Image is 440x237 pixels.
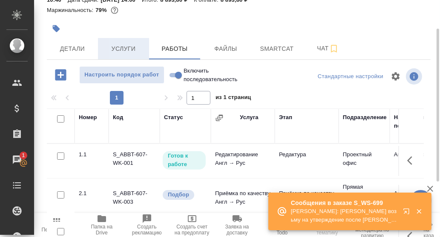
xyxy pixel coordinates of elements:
div: Код [113,113,123,122]
p: [PERSON_NAME]: [PERSON_NAME] возьму на утверждение после [PERSON_NAME]. Тех. часть для меня вообщ... [291,207,397,224]
p: Редактура [279,150,334,159]
div: split button [316,70,385,83]
button: Здесь прячутся важные кнопки [402,189,423,210]
button: Пересчитать [34,213,79,237]
span: Услуги [103,44,144,54]
button: Настроить порядок работ [79,66,164,84]
p: Приёмка по качеству [279,189,334,198]
span: Детали [52,44,93,54]
div: Направление перевода [394,113,437,130]
span: Настроить таблицу [385,66,406,87]
button: Закрыть [410,208,428,215]
button: Сгруппировать [215,114,224,122]
td: Приёмка по качеству Англ → Рус [211,185,275,215]
button: 🙏 [410,190,431,211]
td: S_ABBT-607-WK-001 [109,146,160,176]
div: 1.1 [79,150,104,159]
button: Открыть в новой вкладке [398,203,418,223]
td: Прямая загрузка (шаблонные документы) [339,178,390,221]
div: Этап [279,113,292,122]
td: Редактирование Англ → Рус [211,146,275,176]
button: Создать счет на предоплату [170,213,215,237]
span: Настроить порядок работ [84,70,160,80]
span: Чат [308,43,348,54]
td: S_ABBT-607-WK-003 [109,185,160,215]
span: Пересчитать [41,227,72,233]
div: Номер [79,113,97,122]
span: Добавить Todo [265,224,299,236]
p: Подбор [168,190,189,199]
p: Готов к работе [168,152,201,169]
button: Здесь прячутся важные кнопки [402,150,423,171]
p: Сообщения в заказе S_WS-699 [291,199,397,207]
td: Проектный офис [339,146,390,176]
span: Работы [154,44,195,54]
button: Добавить работу [49,66,72,84]
div: Статус [164,113,183,122]
button: Создать рекламацию [124,213,170,237]
button: Папка на Drive [79,213,124,237]
div: Исполнитель может приступить к работе [162,150,207,170]
span: из 1 страниц [216,92,251,105]
div: 2.1 [79,189,104,198]
span: Заявка на доставку [220,224,255,236]
span: Посмотреть информацию [406,68,424,85]
div: Услуга [240,113,258,122]
p: Маржинальность: [47,7,95,13]
span: Smartcat [256,44,297,54]
a: 1 [2,149,32,170]
span: 1 [17,151,30,160]
span: Создать рекламацию [129,224,164,236]
span: Папка на Drive [84,224,119,236]
span: Файлы [205,44,246,54]
div: Можно подбирать исполнителей [162,189,207,201]
button: Заявка на доставку [215,213,260,237]
span: Создать счет на предоплату [175,224,210,236]
p: 79% [95,7,109,13]
button: 1530.00 RUB; [109,5,120,16]
div: Подразделение [343,113,387,122]
button: Добавить тэг [47,19,66,38]
button: Добавить Todo [259,213,305,237]
svg: Подписаться [329,44,339,54]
